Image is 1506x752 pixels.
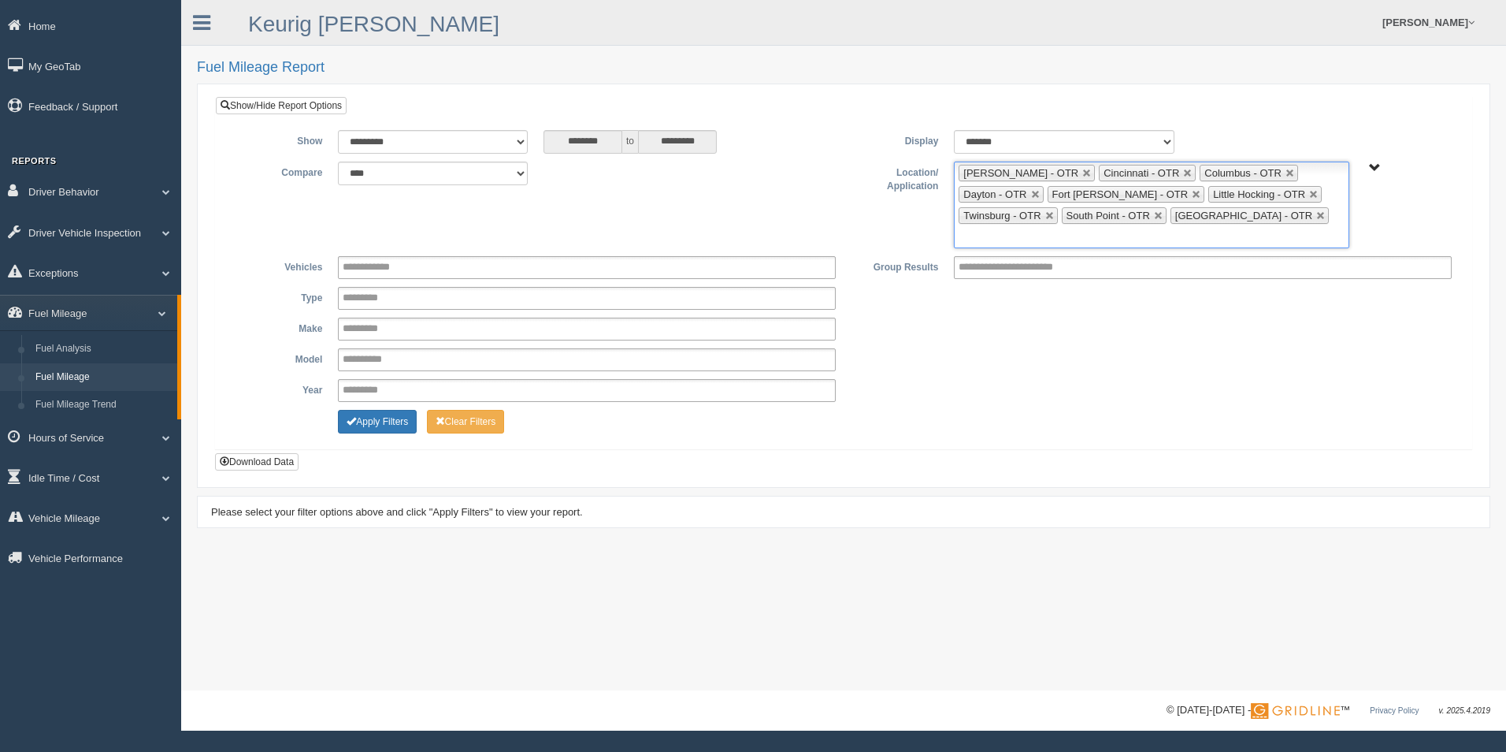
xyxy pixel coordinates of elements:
a: Privacy Policy [1370,706,1419,715]
a: Show/Hide Report Options [216,97,347,114]
span: [GEOGRAPHIC_DATA] - OTR [1175,210,1312,222]
div: © [DATE]-[DATE] - ™ [1167,702,1490,719]
a: Fuel Analysis [28,335,177,363]
span: Dayton - OTR [963,188,1026,200]
span: South Point - OTR [1066,210,1150,222]
a: Keurig [PERSON_NAME] [248,12,499,36]
h2: Fuel Mileage Report [197,60,1490,76]
label: Model [228,348,330,367]
label: Compare [228,162,330,181]
span: Columbus - OTR [1204,167,1282,179]
button: Change Filter Options [338,410,417,434]
label: Make [228,318,330,337]
img: Gridline [1251,703,1340,719]
label: Year [228,379,330,398]
span: Please select your filter options above and click "Apply Filters" to view your report. [211,506,583,518]
label: Display [844,130,946,149]
span: [PERSON_NAME] - OTR [963,167,1078,179]
span: Fort [PERSON_NAME] - OTR [1052,188,1189,200]
span: v. 2025.4.2019 [1439,706,1490,715]
span: Cincinnati - OTR [1104,167,1179,179]
label: Vehicles [228,256,330,275]
label: Location/ Application [844,162,946,194]
label: Type [228,287,330,306]
span: to [622,130,638,154]
label: Show [228,130,330,149]
button: Download Data [215,453,299,471]
label: Group Results [844,256,946,275]
a: Fuel Mileage [28,363,177,392]
button: Change Filter Options [427,410,505,434]
a: Fuel Mileage Trend [28,391,177,419]
span: Little Hocking - OTR [1213,188,1305,200]
span: Twinsburg - OTR [963,210,1040,222]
